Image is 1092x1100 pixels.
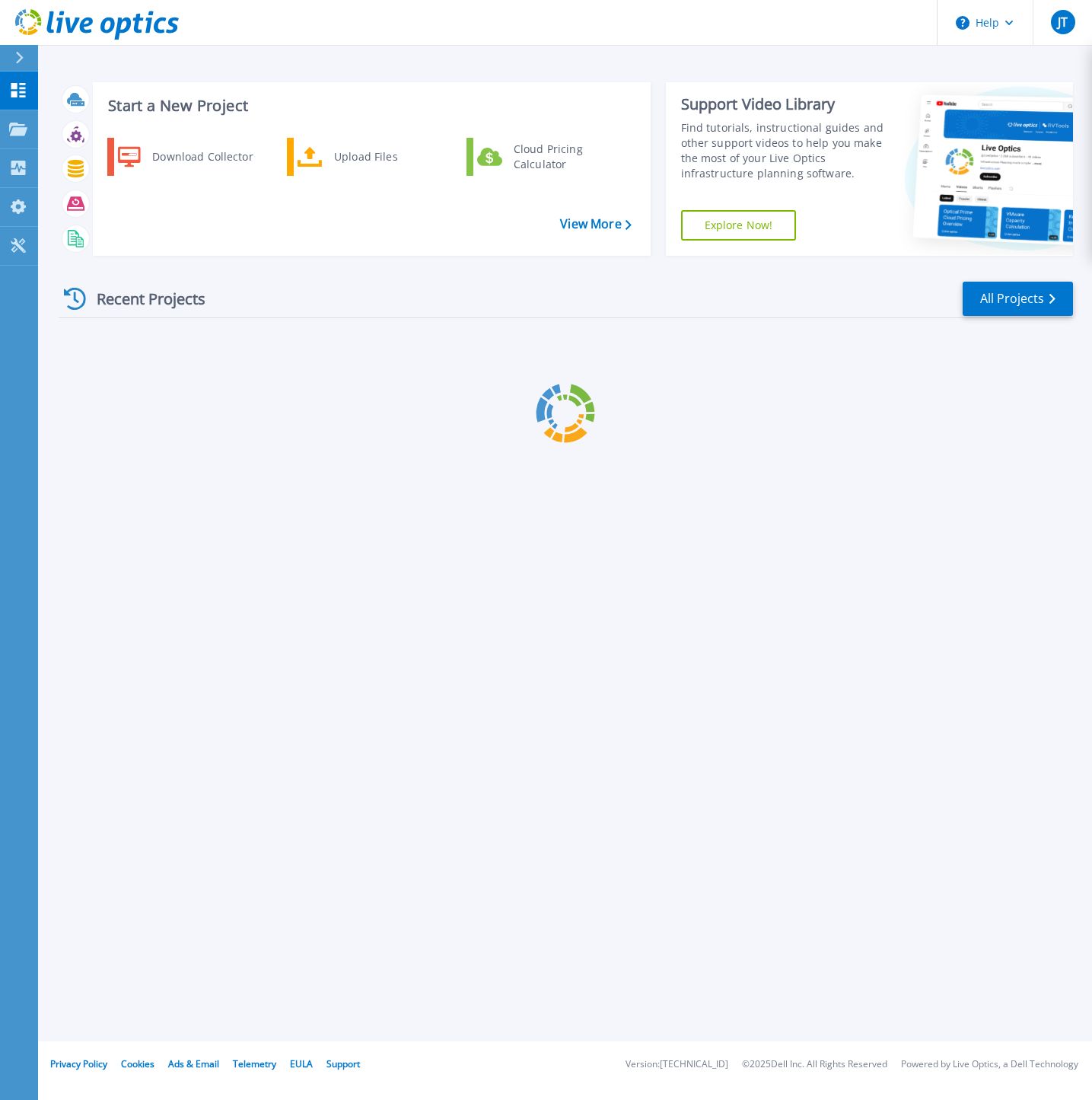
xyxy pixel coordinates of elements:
li: © 2025 Dell Inc. All Rights Reserved [742,1060,887,1070]
a: Telemetry [233,1057,276,1070]
li: Version: [TECHNICAL_ID] [626,1060,728,1070]
a: Explore Now! [681,210,797,241]
li: Powered by Live Optics, a Dell Technology [901,1060,1078,1070]
div: Cloud Pricing Calculator [506,142,619,172]
div: Upload Files [326,142,439,172]
h3: Start a New Project [108,97,631,114]
a: EULA [290,1057,313,1070]
a: Cloud Pricing Calculator [466,138,622,176]
a: Support [326,1057,360,1070]
a: Cookies [121,1057,154,1070]
a: Upload Files [287,138,443,176]
a: All Projects [963,282,1073,316]
a: Download Collector [107,138,263,176]
div: Download Collector [145,142,259,172]
span: JT [1058,16,1068,28]
div: Find tutorials, instructional guides and other support videos to help you make the most of your L... [681,120,885,181]
a: Ads & Email [168,1057,219,1070]
div: Recent Projects [59,280,226,317]
a: Privacy Policy [50,1057,107,1070]
a: View More [560,217,631,231]
div: Support Video Library [681,94,885,114]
